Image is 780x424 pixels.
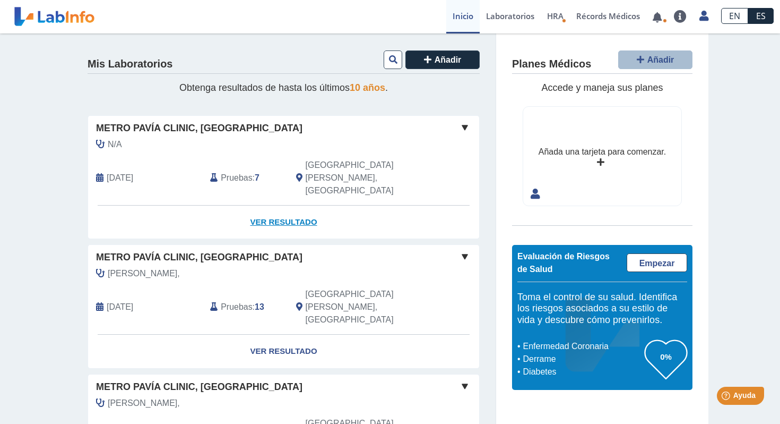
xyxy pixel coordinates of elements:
span: Añadir [435,55,462,64]
span: 2025-07-16 [107,172,133,184]
span: San Juan, PR [306,159,423,197]
span: Pruebas [221,301,252,313]
span: Metro Pavía Clinic, [GEOGRAPHIC_DATA] [96,250,302,265]
span: Evaluación de Riesgos de Salud [517,252,610,274]
h3: 0% [645,350,687,363]
span: San Juan, PR [306,288,423,326]
h5: Toma el control de su salud. Identifica los riesgos asociados a su estilo de vida y descubre cómo... [517,292,687,326]
a: Ver Resultado [88,335,479,368]
span: Metro Pavía Clinic, [GEOGRAPHIC_DATA] [96,380,302,394]
a: EN [721,8,748,24]
span: Empezar [639,259,675,268]
a: Ver Resultado [88,206,479,239]
a: Empezar [627,253,687,272]
span: Sanchez Lopez, [108,267,180,280]
button: Añadir [405,50,480,69]
span: 10 años [350,82,385,93]
b: 7 [255,173,259,182]
a: ES [748,8,774,24]
span: 2025-04-28 [107,301,133,313]
span: HRA [547,11,564,21]
div: Añada una tarjeta para comenzar. [539,146,666,158]
span: Sanchez Lopez, [108,397,180,410]
div: : [202,288,288,326]
h4: Mis Laboratorios [88,58,172,71]
span: Accede y maneja sus planes [541,82,663,93]
span: Pruebas [221,172,252,184]
h4: Planes Médicos [512,58,591,71]
span: Añadir [647,55,674,64]
button: Añadir [618,50,692,69]
div: : [202,159,288,197]
li: Diabetes [520,366,645,378]
span: Metro Pavía Clinic, [GEOGRAPHIC_DATA] [96,121,302,135]
li: Derrame [520,353,645,366]
li: Enfermedad Coronaria [520,340,645,353]
span: N/A [108,138,122,151]
span: Obtenga resultados de hasta los últimos . [179,82,388,93]
iframe: Help widget launcher [686,383,768,412]
b: 13 [255,302,264,311]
